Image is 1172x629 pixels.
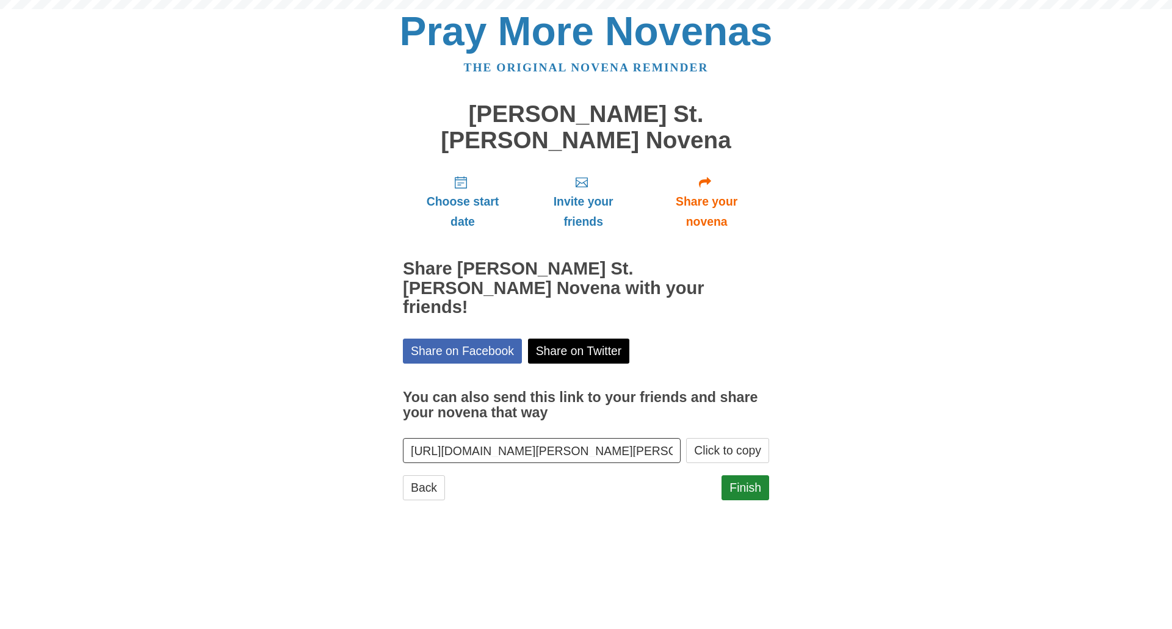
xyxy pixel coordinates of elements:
[644,165,769,238] a: Share your novena
[403,475,445,500] a: Back
[403,390,769,421] h3: You can also send this link to your friends and share your novena that way
[686,438,769,463] button: Click to copy
[400,9,773,54] a: Pray More Novenas
[656,192,757,232] span: Share your novena
[722,475,769,500] a: Finish
[415,192,510,232] span: Choose start date
[528,339,630,364] a: Share on Twitter
[403,165,523,238] a: Choose start date
[403,259,769,318] h2: Share [PERSON_NAME] St. [PERSON_NAME] Novena with your friends!
[523,165,644,238] a: Invite your friends
[403,101,769,153] h1: [PERSON_NAME] St. [PERSON_NAME] Novena
[403,339,522,364] a: Share on Facebook
[535,192,632,232] span: Invite your friends
[464,61,709,74] a: The original novena reminder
